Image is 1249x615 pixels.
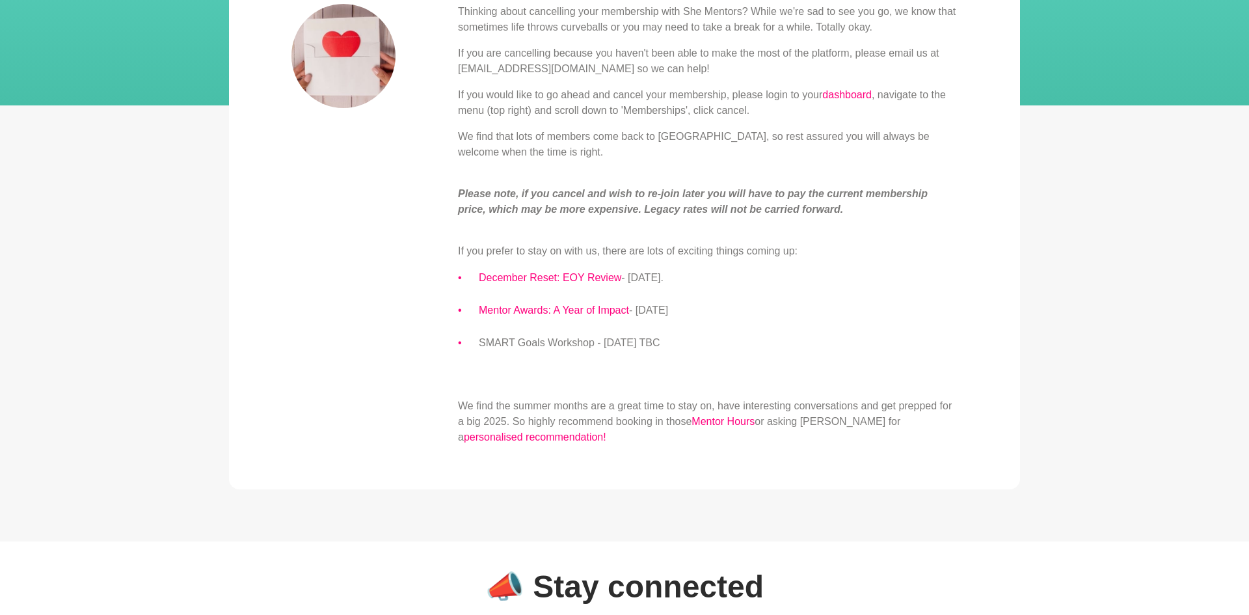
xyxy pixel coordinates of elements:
[479,272,621,283] a: December Reset: EOY Review
[458,4,958,35] p: Thinking about cancelling your membership with She Mentors? While we're sad to see you go, we kno...
[479,335,958,351] li: SMART Goals Workshop - [DATE] TBC
[822,89,872,100] a: dashboard
[479,269,958,286] li: - [DATE].
[692,416,755,427] a: Mentor Hours
[464,431,606,443] a: personalised recommendation!
[458,188,928,215] em: Please note, if you cancel and wish to re-join later you will have to pay the current membership ...
[458,46,958,77] p: If you are cancelling because you haven't been able to make the most of the platform, please emai...
[479,305,629,316] a: Mentor Awards: A Year of Impact
[396,567,853,607] h1: 📣 Stay connected
[458,383,958,445] p: We find the summer months are a great time to stay on, have interesting conversations and get pre...
[458,129,958,160] p: We find that lots of members come back to [GEOGRAPHIC_DATA], so rest assured you will always be w...
[479,302,958,319] li: - [DATE]
[458,87,958,118] p: If you would like to go ahead and cancel your membership, please login to your , navigate to the ...
[458,228,958,259] p: If you prefer to stay on with us, there are lots of exciting things coming up:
